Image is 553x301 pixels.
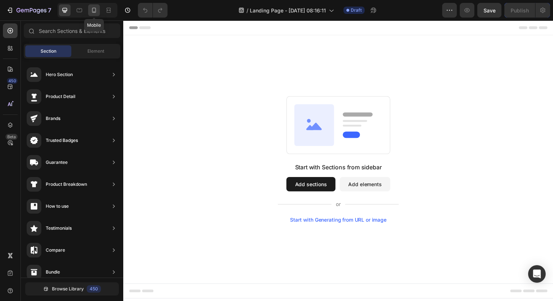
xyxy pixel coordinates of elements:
[46,93,75,100] div: Product Detail
[24,23,120,38] input: Search Sections & Elements
[7,78,18,84] div: 450
[175,145,264,154] div: Start with Sections from sidebar
[87,285,101,293] div: 450
[477,3,501,18] button: Save
[528,265,546,283] div: Open Intercom Messenger
[48,6,51,15] p: 7
[138,3,168,18] div: Undo/Redo
[46,181,87,188] div: Product Breakdown
[123,20,553,301] iframe: Design area
[166,160,217,174] button: Add sections
[351,7,362,14] span: Draft
[52,286,84,292] span: Browse Library
[170,201,269,207] div: Start with Generating from URL or image
[484,7,496,14] span: Save
[511,7,529,14] div: Publish
[46,137,78,144] div: Trusted Badges
[46,71,73,78] div: Hero Section
[3,3,54,18] button: 7
[504,3,535,18] button: Publish
[247,7,248,14] span: /
[41,48,56,54] span: Section
[46,225,72,232] div: Testimonials
[46,159,68,166] div: Guarantee
[250,7,326,14] span: Landing Page - [DATE] 08:16:11
[221,160,272,174] button: Add elements
[87,48,104,54] span: Element
[5,134,18,140] div: Beta
[46,247,65,254] div: Compare
[46,268,60,276] div: Bundle
[46,203,69,210] div: How to use
[25,282,119,296] button: Browse Library450
[46,115,60,122] div: Brands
